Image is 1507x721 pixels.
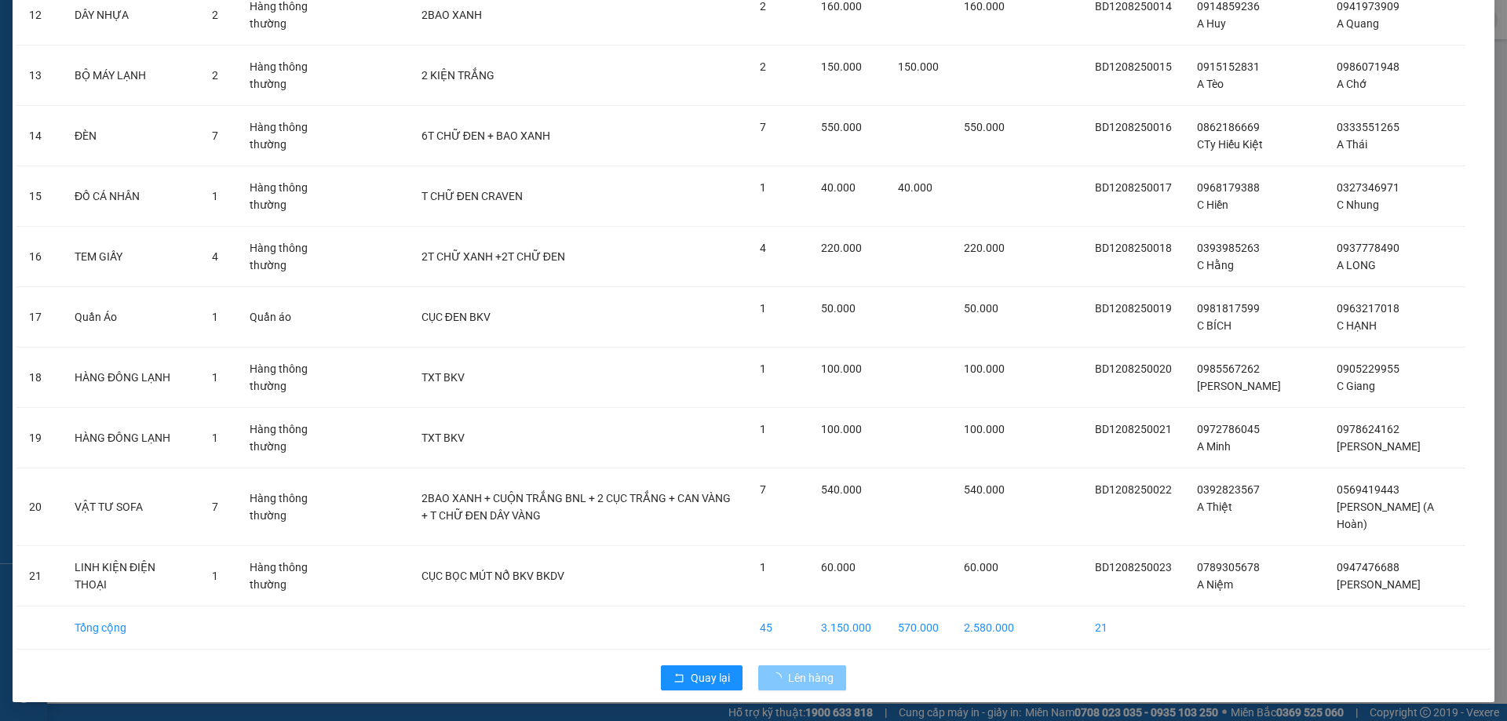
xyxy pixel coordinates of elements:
td: 21 [1082,606,1184,650]
span: [PERSON_NAME] [1197,380,1281,392]
span: 1 [212,432,218,444]
span: 0327346971 [1337,181,1399,194]
span: 1 [760,423,766,435]
span: 0978624162 [1337,423,1399,435]
span: C Giang [1337,380,1375,392]
td: ĐÈN [62,106,199,166]
span: 540.000 [964,483,1005,496]
span: 4 [212,250,218,263]
span: 2BAO XANH [421,9,482,21]
span: rollback [673,672,684,685]
span: 2BAO XANH + CUỘN TRẮNG BNL + 2 CỤC TRẮNG + CAN VÀNG + T CHỮ ĐEN DÂY VÀNG [421,492,731,522]
td: 20 [16,468,62,546]
span: 100.000 [821,423,862,435]
span: 0393985263 [1197,242,1260,254]
td: 2.580.000 [951,606,1027,650]
span: C Hằng [1197,259,1234,271]
td: 45 [747,606,808,650]
span: BD1208250023 [1095,561,1172,574]
span: 2T CHỮ XANH +2T CHỮ ĐEN [421,250,565,263]
span: BD1208250019 [1095,302,1172,315]
span: 150.000 [821,60,862,73]
span: 1 [212,311,218,323]
td: Hàng thông thường [237,106,341,166]
span: 0789305678 [1197,561,1260,574]
span: 1 [760,181,766,194]
td: Tổng cộng [62,606,199,650]
span: ĐT: 0935371718 [119,89,173,96]
span: A Quang [1337,17,1379,30]
span: T CHỮ ĐEN CRAVEN [421,190,523,202]
span: C BÍCH [1197,319,1232,332]
td: Hàng thông thường [237,408,341,468]
span: 1 [760,302,766,315]
span: 100.000 [964,423,1005,435]
span: BD1208250020 [1095,362,1172,375]
span: 150.000 [898,60,939,73]
span: 2 [760,60,766,73]
span: 540.000 [821,483,862,496]
span: ĐC: [STREET_ADDRESS] BMT [119,73,226,81]
span: VP Gửi: Bình Dương [6,58,77,66]
strong: NHẬN HÀNG NHANH - GIAO TỐC HÀNH [61,26,217,36]
td: Hàng thông thường [237,546,341,606]
span: C Nhung [1337,198,1379,211]
span: A Thiệt [1197,501,1232,513]
span: A LONG [1337,259,1376,271]
span: 2 [212,9,218,21]
span: BD1208250017 [1095,181,1172,194]
span: A Thái [1337,138,1367,151]
span: loading [771,672,788,683]
span: [PERSON_NAME] (A Hoàn) [1337,501,1434,530]
td: 13 [16,46,62,106]
span: TXT BKV [421,432,465,444]
span: 1 [212,371,218,384]
span: A Chớ [1337,78,1367,90]
td: LINH KIỆN ĐIỆN THOẠI [62,546,199,606]
span: 220.000 [821,242,862,254]
button: Lên hàng [758,665,846,690]
span: 60.000 [964,561,998,574]
td: 570.000 [885,606,951,650]
td: HÀNG ĐÔNG LẠNH [62,348,199,408]
span: 1 [212,190,218,202]
span: Lên hàng [788,669,834,686]
td: ĐỒ CÁ NHÂN [62,166,199,227]
span: 0862186669 [1197,121,1260,133]
span: 0947476688 [1337,561,1399,574]
span: 0392823567 [1197,483,1260,496]
span: 0972786045 [1197,423,1260,435]
span: 2 [212,69,218,82]
span: A Tèo [1197,78,1224,90]
span: A Minh [1197,440,1231,453]
span: 0915152831 [1197,60,1260,73]
strong: 1900 633 614 [105,38,173,50]
span: C HẠNH [1337,319,1377,332]
td: Quần Áo [62,287,199,348]
span: 0968179388 [1197,181,1260,194]
td: 14 [16,106,62,166]
span: 7 [212,501,218,513]
td: Hàng thông thường [237,227,341,287]
span: ĐC: 660 [GEOGRAPHIC_DATA], [GEOGRAPHIC_DATA] [6,69,116,85]
td: VẬT TƯ SOFA [62,468,199,546]
span: BD1208250022 [1095,483,1172,496]
td: 17 [16,287,62,348]
span: 60.000 [821,561,856,574]
span: Quay lại [691,669,730,686]
span: CTY TNHH DLVT TIẾN OANH [58,9,220,24]
td: Hàng thông thường [237,166,341,227]
span: CTy Hiếu Kiệt [1197,138,1263,151]
span: 1 [212,570,218,582]
span: ĐT:0789 629 629 [6,89,63,96]
span: 0333551265 [1337,121,1399,133]
span: C Hiền [1197,198,1228,211]
td: Quần áo [237,287,341,348]
span: A Niệm [1197,578,1233,591]
span: 7 [760,121,766,133]
td: 18 [16,348,62,408]
td: Hàng thông thường [237,46,341,106]
span: A Huy [1197,17,1226,30]
span: 2 KIỆN TRẮNG [421,69,494,82]
span: 4 [760,242,766,254]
